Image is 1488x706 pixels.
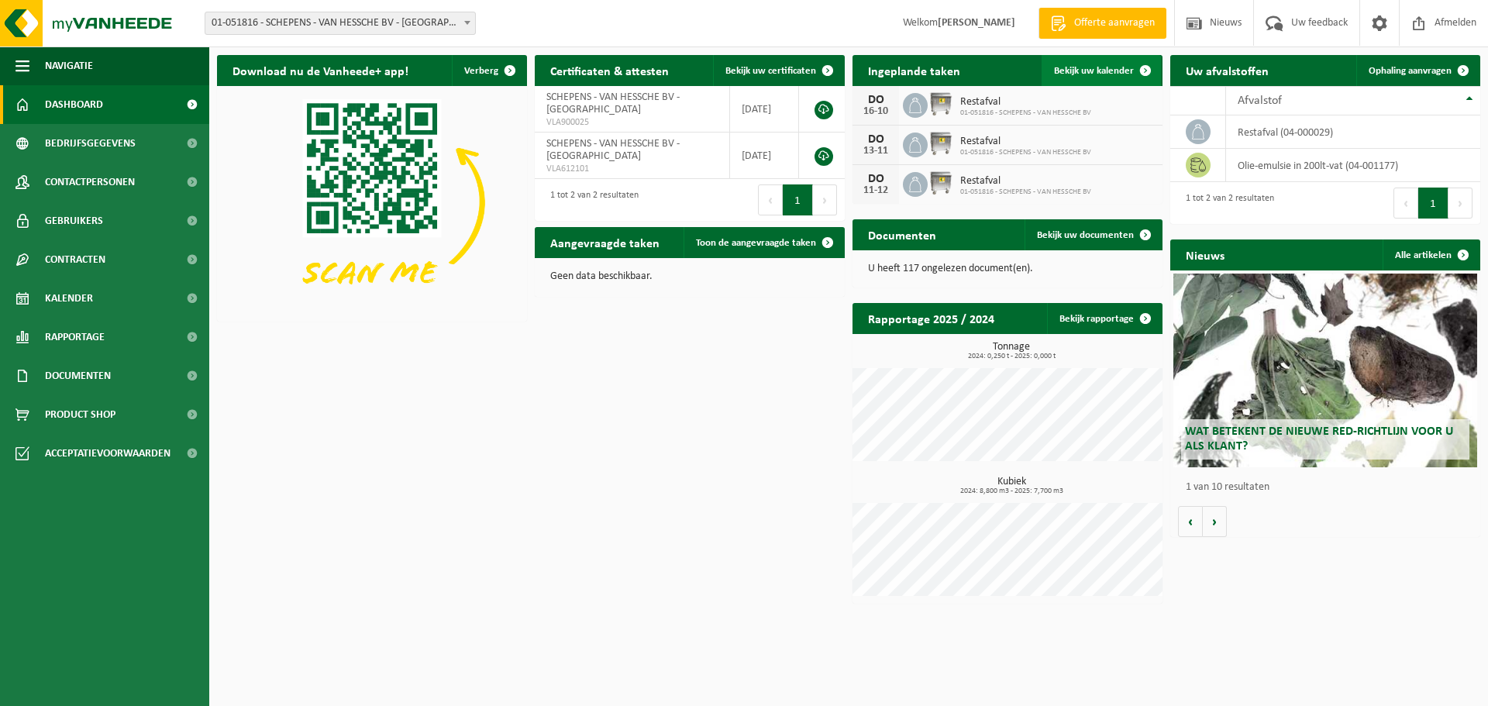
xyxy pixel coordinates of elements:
[45,318,105,356] span: Rapportage
[852,303,1010,333] h2: Rapportage 2025 / 2024
[550,271,829,282] p: Geen data beschikbaar.
[45,240,105,279] span: Contracten
[45,124,136,163] span: Bedrijfsgegevens
[1070,15,1159,31] span: Offerte aanvragen
[542,183,639,217] div: 1 tot 2 van 2 resultaten
[45,85,103,124] span: Dashboard
[217,55,424,85] h2: Download nu de Vanheede+ app!
[783,184,813,215] button: 1
[758,184,783,215] button: Previous
[928,91,954,117] img: WB-1100-GAL-GY-02
[1054,66,1134,76] span: Bekijk uw kalender
[713,55,843,86] a: Bekijk uw certificaten
[1042,55,1161,86] a: Bekijk uw kalender
[1185,425,1453,453] span: Wat betekent de nieuwe RED-richtlijn voor u als klant?
[960,96,1091,108] span: Restafval
[860,173,891,185] div: DO
[1393,188,1418,219] button: Previous
[1226,115,1480,149] td: restafval (04-000029)
[1383,239,1479,270] a: Alle artikelen
[464,66,498,76] span: Verberg
[1418,188,1448,219] button: 1
[1203,506,1227,537] button: Volgende
[860,342,1162,360] h3: Tonnage
[535,55,684,85] h2: Certificaten & attesten
[860,353,1162,360] span: 2024: 0,250 t - 2025: 0,000 t
[852,55,976,85] h2: Ingeplande taken
[45,434,170,473] span: Acceptatievoorwaarden
[960,108,1091,118] span: 01-051816 - SCHEPENS - VAN HESSCHE BV
[45,46,93,85] span: Navigatie
[1369,66,1452,76] span: Ophaling aanvragen
[1038,8,1166,39] a: Offerte aanvragen
[1037,230,1134,240] span: Bekijk uw documenten
[1186,482,1472,493] p: 1 van 10 resultaten
[725,66,816,76] span: Bekijk uw certificaten
[860,94,891,106] div: DO
[928,170,954,196] img: WB-1100-GAL-GY-02
[684,227,843,258] a: Toon de aangevraagde taken
[860,487,1162,495] span: 2024: 8,800 m3 - 2025: 7,700 m3
[1170,239,1240,270] h2: Nieuws
[1047,303,1161,334] a: Bekijk rapportage
[696,238,816,248] span: Toon de aangevraagde taken
[45,163,135,201] span: Contactpersonen
[960,148,1091,157] span: 01-051816 - SCHEPENS - VAN HESSCHE BV
[205,12,476,35] span: 01-051816 - SCHEPENS - VAN HESSCHE BV - OUDENAARDE
[45,279,93,318] span: Kalender
[546,91,680,115] span: SCHEPENS - VAN HESSCHE BV - [GEOGRAPHIC_DATA]
[928,130,954,157] img: WB-1100-GAL-GY-02
[938,17,1015,29] strong: [PERSON_NAME]
[960,175,1091,188] span: Restafval
[217,86,527,319] img: Download de VHEPlus App
[546,163,718,175] span: VLA612101
[1238,95,1282,107] span: Afvalstof
[860,477,1162,495] h3: Kubiek
[860,133,891,146] div: DO
[1226,149,1480,182] td: olie-emulsie in 200lt-vat (04-001177)
[860,106,891,117] div: 16-10
[1178,186,1274,220] div: 1 tot 2 van 2 resultaten
[860,185,891,196] div: 11-12
[45,395,115,434] span: Product Shop
[730,133,799,179] td: [DATE]
[45,356,111,395] span: Documenten
[1025,219,1161,250] a: Bekijk uw documenten
[1178,506,1203,537] button: Vorige
[1448,188,1472,219] button: Next
[813,184,837,215] button: Next
[960,188,1091,197] span: 01-051816 - SCHEPENS - VAN HESSCHE BV
[452,55,525,86] button: Verberg
[730,86,799,133] td: [DATE]
[1173,274,1477,467] a: Wat betekent de nieuwe RED-richtlijn voor u als klant?
[45,201,103,240] span: Gebruikers
[205,12,475,34] span: 01-051816 - SCHEPENS - VAN HESSCHE BV - OUDENAARDE
[546,138,680,162] span: SCHEPENS - VAN HESSCHE BV - [GEOGRAPHIC_DATA]
[860,146,891,157] div: 13-11
[868,263,1147,274] p: U heeft 117 ongelezen document(en).
[960,136,1091,148] span: Restafval
[852,219,952,250] h2: Documenten
[546,116,718,129] span: VLA900025
[1356,55,1479,86] a: Ophaling aanvragen
[535,227,675,257] h2: Aangevraagde taken
[1170,55,1284,85] h2: Uw afvalstoffen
